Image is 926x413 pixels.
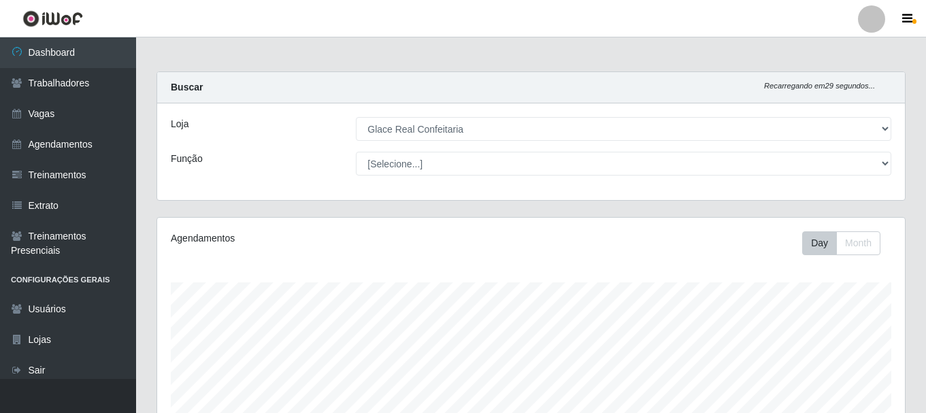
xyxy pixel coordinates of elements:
[171,82,203,93] strong: Buscar
[802,231,891,255] div: Toolbar with button groups
[764,82,875,90] i: Recarregando em 29 segundos...
[171,152,203,166] label: Função
[802,231,880,255] div: First group
[171,231,459,246] div: Agendamentos
[802,231,837,255] button: Day
[171,117,188,131] label: Loja
[22,10,83,27] img: CoreUI Logo
[836,231,880,255] button: Month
